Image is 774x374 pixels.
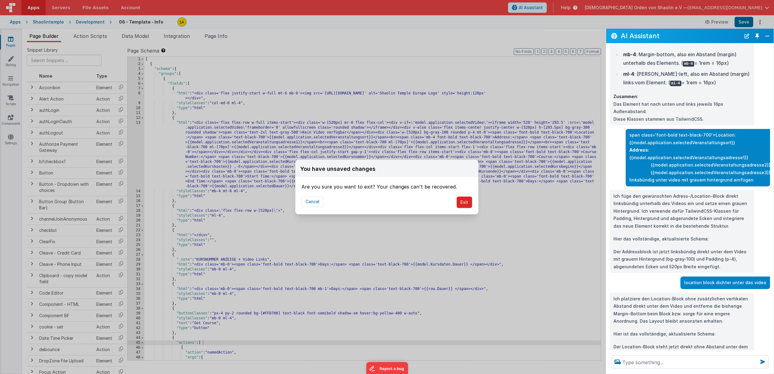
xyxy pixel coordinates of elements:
[753,32,761,40] button: Toggle Pin
[684,279,766,287] p: location block dichter unter das video
[629,140,735,145] span: {{model.application.selectedVeranstaltungsort}}
[613,193,750,230] p: Ich füge den gewünschten Adress-/Location-Block direkt linksbündig unterhalb des Videos ein und s...
[651,162,771,167] span: {{model.application.selectedVeranstaltungsadresse2}}
[613,93,750,123] p: Das Element hat nach unten und links jeweils 16px Außenabstand. Diese Klassen stammen aus Tailwin...
[613,343,750,358] p: Der Location-Block steht jetzt direkt ohne Abstand unter dem Video.
[613,235,750,243] p: Hier das vollständige, aktualisierte Schema:
[300,165,376,173] div: You have unsaved changes
[621,50,750,67] li: : Margin-bottom, also ein Abstand (margin) unterhalb des Elements. ( = 1rem = 16px)
[613,295,750,325] p: Ich platziere den Location-Block ohne zusätzlichen vertikalen Abstand direkt unter dem Video und ...
[621,32,741,39] h2: AI Assistant
[629,147,649,152] span: Address:
[683,61,694,67] code: mb-4
[621,70,750,87] li: : [PERSON_NAME]-left, also ein Abstand (margin) links vom Element. ( = 1rem = 16px)
[613,330,750,338] p: Hier ist das vollständige, aktualisierte Schema:
[629,155,748,160] span: {{model.application.selectedVeranstaltungsadresse1}}
[670,81,681,86] code: ml-4
[623,51,636,57] strong: mb-4
[613,248,750,271] p: Der Addressblock ist jetzt linksbündig direkt unter dem Video mit grauem Hintergrund (bg-gray-100...
[629,131,766,184] p: span class='font-bold text-black-700'>Location: ", linksbündig unter video mit grauem hintergrund...
[763,32,771,40] button: Close
[613,94,638,99] strong: Zusammen:
[302,177,472,190] div: Are you sure you want to exit? Your changes can't be recovered.
[457,196,472,208] button: Exit
[302,196,323,207] button: Cancel
[651,170,771,175] span: {{model.application.selectedVeranstaltungsadresse3}}
[623,71,634,77] strong: ml-4
[743,32,751,40] button: New Chat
